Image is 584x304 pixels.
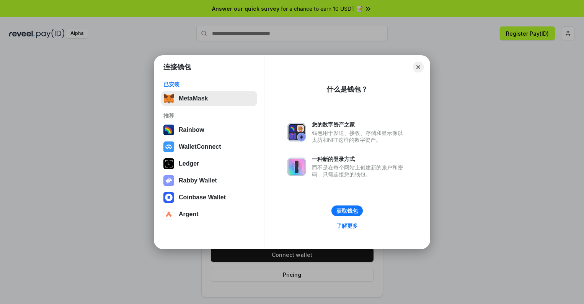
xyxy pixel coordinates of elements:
div: 已安装 [163,81,255,88]
div: MetaMask [179,95,208,102]
a: 了解更多 [332,221,362,231]
div: Coinbase Wallet [179,194,226,201]
button: Rainbow [161,122,257,138]
img: svg+xml,%3Csvg%20width%3D%2228%22%20height%3D%2228%22%20viewBox%3D%220%200%2028%2028%22%20fill%3D... [163,192,174,203]
img: svg+xml,%3Csvg%20xmlns%3D%22http%3A%2F%2Fwww.w3.org%2F2000%2Fsvg%22%20width%3D%2228%22%20height%3... [163,158,174,169]
button: Close [413,62,424,72]
img: svg+xml,%3Csvg%20xmlns%3D%22http%3A%2F%2Fwww.w3.org%2F2000%2Fsvg%22%20fill%3D%22none%22%20viewBox... [287,158,306,176]
button: Argent [161,207,257,222]
div: WalletConnect [179,143,221,150]
div: 您的数字资产之家 [312,121,407,128]
img: svg+xml,%3Csvg%20fill%3D%22none%22%20height%3D%2233%22%20viewBox%3D%220%200%2035%2033%22%20width%... [163,93,174,104]
div: 什么是钱包？ [326,85,368,94]
div: 获取钱包 [336,207,358,214]
button: Rabby Wallet [161,173,257,188]
button: Coinbase Wallet [161,190,257,205]
div: Rainbow [179,127,204,133]
button: MetaMask [161,91,257,106]
img: svg+xml,%3Csvg%20xmlns%3D%22http%3A%2F%2Fwww.w3.org%2F2000%2Fsvg%22%20fill%3D%22none%22%20viewBox... [163,175,174,186]
img: svg+xml,%3Csvg%20width%3D%2228%22%20height%3D%2228%22%20viewBox%3D%220%200%2028%2028%22%20fill%3D... [163,141,174,152]
h1: 连接钱包 [163,62,191,72]
button: Ledger [161,156,257,171]
div: Argent [179,211,199,218]
div: 推荐 [163,112,255,119]
div: 钱包用于发送、接收、存储和显示像以太坊和NFT这样的数字资产。 [312,130,407,143]
div: Rabby Wallet [179,177,217,184]
div: 一种新的登录方式 [312,156,407,163]
div: Ledger [179,160,199,167]
div: 而不是在每个网站上创建新的账户和密码，只需连接您的钱包。 [312,164,407,178]
div: 了解更多 [336,222,358,229]
button: WalletConnect [161,139,257,154]
img: svg+xml,%3Csvg%20width%3D%22120%22%20height%3D%22120%22%20viewBox%3D%220%200%20120%20120%22%20fil... [163,125,174,135]
img: svg+xml,%3Csvg%20xmlns%3D%22http%3A%2F%2Fwww.w3.org%2F2000%2Fsvg%22%20fill%3D%22none%22%20viewBox... [287,123,306,141]
img: svg+xml,%3Csvg%20width%3D%2228%22%20height%3D%2228%22%20viewBox%3D%220%200%2028%2028%22%20fill%3D... [163,209,174,220]
button: 获取钱包 [331,205,363,216]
